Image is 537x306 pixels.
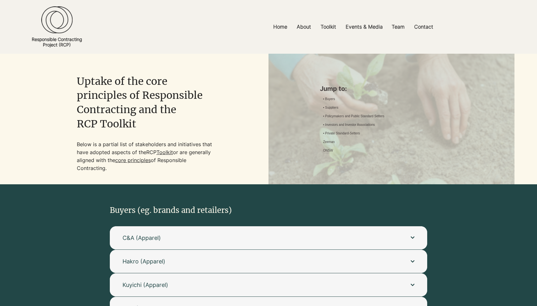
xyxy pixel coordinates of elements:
img: pexels-greta-hoffman-7728921_edited.jpg [268,54,514,250]
button: Hakro (Apparel) [110,250,427,273]
a: ONSW [323,148,333,153]
a: • Buyers [323,97,335,102]
a: RCP [146,149,156,155]
a: Toolkit [156,149,173,155]
a: • Suppliers [323,105,338,110]
button: Kuyichi (Apparel) [110,273,427,296]
span: C&A (Apparel) [123,234,398,242]
a: • Private Standard-Setters [323,131,360,136]
p: Contact [411,20,436,34]
nav: Site [320,96,427,154]
nav: Site [192,20,514,34]
a: Contact [409,20,438,34]
p: Events & Media [342,20,386,34]
a: Zeeman [323,140,335,145]
p: Team [388,20,408,34]
a: Events & Media [341,20,387,34]
a: • Investors and Investor Associations [323,123,375,127]
p: Jump to: [320,84,458,93]
span: Kuyichi (Apparel) [123,281,398,289]
a: core principles [115,157,151,163]
p: Toolkit [317,20,339,34]
h2: Buyers (eg. brands and retailers) [110,205,303,216]
a: Home [268,20,292,34]
a: Team [387,20,409,34]
a: • Policymakers and Public Standard Setters [323,114,384,119]
p: Home [270,20,290,34]
span: Uptake of the core principles of Responsible Contracting and the RCP Toolkit [77,75,202,130]
a: Responsible ContractingProject (RCP) [32,37,82,47]
a: Toolkit [316,20,341,34]
button: C&A (Apparel) [110,226,427,249]
span: Hakro (Apparel) [123,257,398,265]
p: About [294,20,314,34]
p: Below is a partial list of stakeholders and initiatives that have adopted aspects of the or are g... [77,140,215,172]
a: About [292,20,316,34]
